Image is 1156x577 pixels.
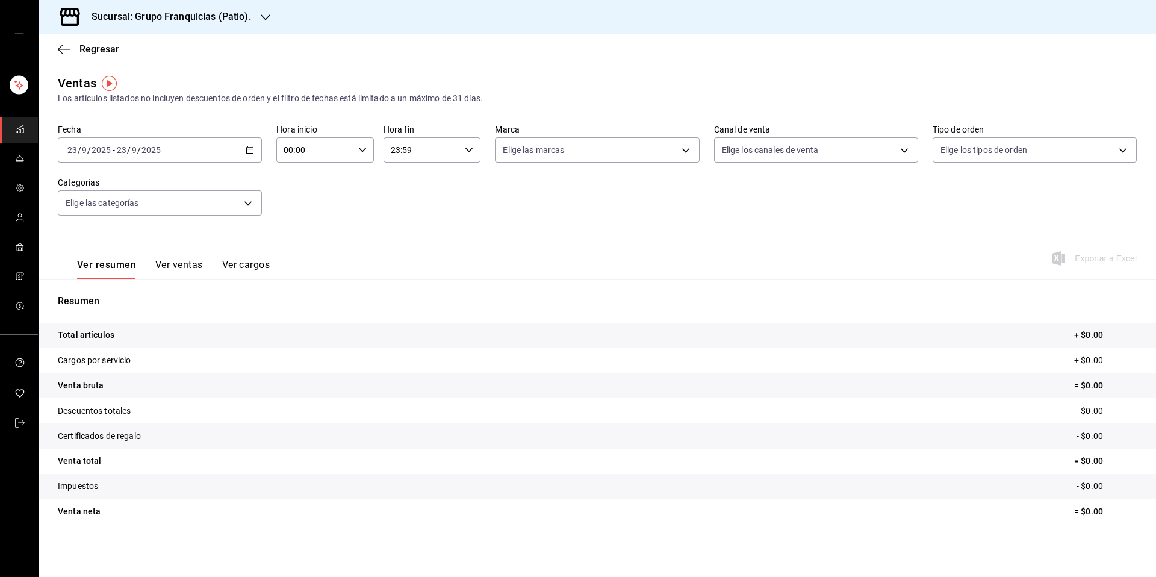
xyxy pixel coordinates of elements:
p: - $0.00 [1077,430,1137,443]
button: Regresar [58,43,119,55]
p: + $0.00 [1074,354,1137,367]
span: Elige las marcas [503,144,564,156]
p: - $0.00 [1077,480,1137,493]
p: + $0.00 [1074,329,1137,342]
input: -- [67,145,78,155]
button: Ver resumen [77,259,136,279]
p: Total artículos [58,329,114,342]
span: / [127,145,131,155]
img: Tooltip marker [102,76,117,91]
p: - $0.00 [1077,405,1137,417]
label: Marca [495,125,699,134]
button: open drawer [14,31,24,41]
div: Ventas [58,74,96,92]
span: - [113,145,115,155]
div: Los artículos listados no incluyen descuentos de orden y el filtro de fechas está limitado a un m... [58,92,1137,105]
p: Venta bruta [58,379,104,392]
p: Resumen [58,294,1137,308]
p: Certificados de regalo [58,430,141,443]
span: Elige los tipos de orden [940,144,1027,156]
div: navigation tabs [77,259,270,279]
span: Elige los canales de venta [722,144,818,156]
span: Regresar [79,43,119,55]
button: Ver cargos [222,259,270,279]
span: / [137,145,141,155]
p: Venta neta [58,505,101,518]
p: Venta total [58,455,101,467]
button: Ver ventas [155,259,203,279]
label: Categorías [58,178,262,187]
label: Hora inicio [276,125,374,134]
input: -- [131,145,137,155]
input: -- [116,145,127,155]
label: Fecha [58,125,262,134]
p: = $0.00 [1074,505,1137,518]
label: Hora fin [384,125,481,134]
p: = $0.00 [1074,379,1137,392]
p: Cargos por servicio [58,354,131,367]
span: / [78,145,81,155]
input: ---- [91,145,111,155]
p: = $0.00 [1074,455,1137,467]
label: Tipo de orden [933,125,1137,134]
input: -- [81,145,87,155]
input: ---- [141,145,161,155]
span: Elige las categorías [66,197,139,209]
h3: Sucursal: Grupo Franquicias (Patio). [82,10,251,24]
p: Impuestos [58,480,98,493]
p: Descuentos totales [58,405,131,417]
span: / [87,145,91,155]
label: Canal de venta [714,125,918,134]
